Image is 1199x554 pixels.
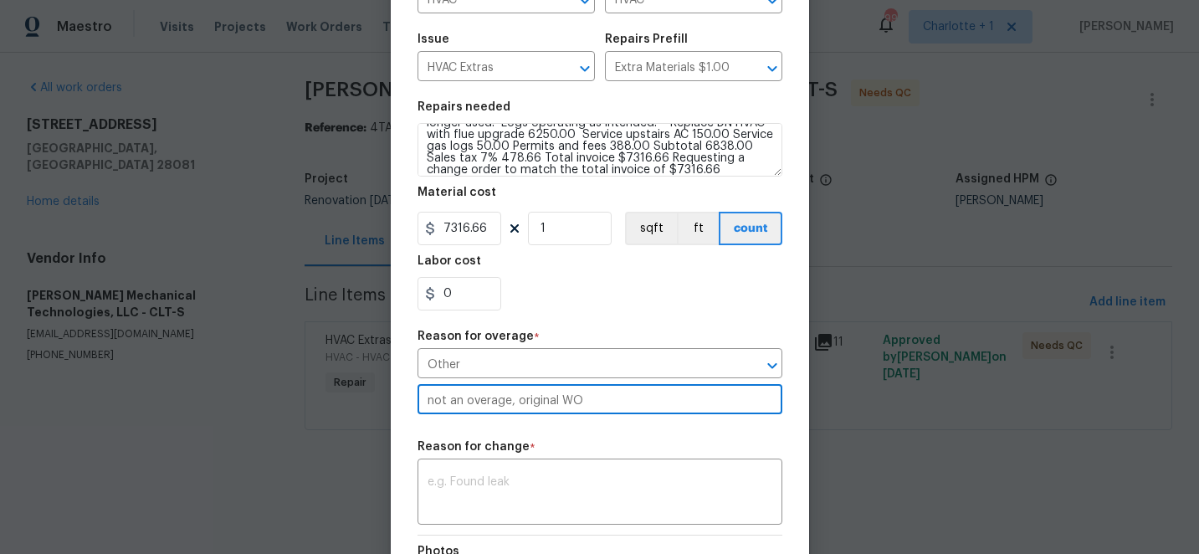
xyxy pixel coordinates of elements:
[761,354,784,377] button: Open
[605,33,688,45] h5: Repairs Prefill
[418,123,782,177] textarea: Replace 1994 HVAC unit with new system Service other system Service gas logs Replace downstairs s...
[418,331,534,342] h5: Reason for overage
[418,352,735,378] input: Select a reason for overage
[418,101,510,113] h5: Repairs needed
[418,388,782,414] input: Please mention the details of overage here
[625,212,677,245] button: sqft
[677,212,719,245] button: ft
[418,441,530,453] h5: Reason for change
[418,33,449,45] h5: Issue
[418,255,481,267] h5: Labor cost
[418,187,496,198] h5: Material cost
[719,212,782,245] button: count
[573,57,597,80] button: Open
[761,57,784,80] button: Open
